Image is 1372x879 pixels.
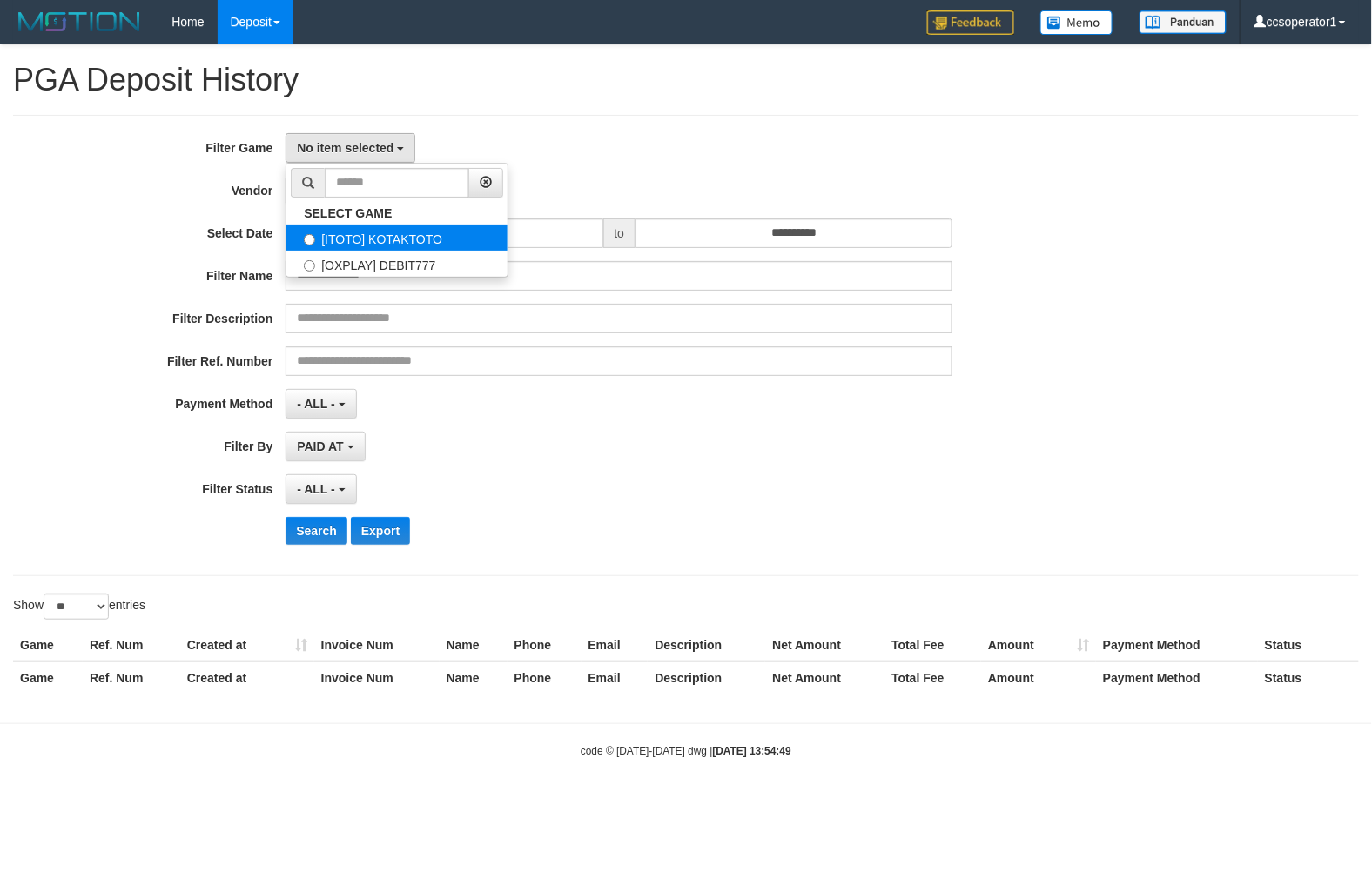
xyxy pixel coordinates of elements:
h1: PGA Deposit History [13,63,1359,97]
span: No item selected [297,141,393,155]
button: Search [286,517,347,545]
th: Invoice Num [314,629,440,661]
span: - ALL - [297,397,335,411]
th: Payment Method [1096,629,1258,661]
img: panduan.png [1140,10,1227,34]
th: Phone [508,629,582,661]
th: Amount [981,629,1096,661]
th: Created at [180,629,314,661]
strong: [DATE] 13:54:49 [713,745,791,757]
a: SELECT GAME [286,202,508,225]
th: Ref. Num [83,629,180,661]
span: to [603,218,636,248]
b: SELECT GAME [304,206,392,220]
label: [ITOTO] KOTAKTOTO [286,225,508,251]
label: Show entries [13,594,145,620]
th: Net Amount [765,629,884,661]
th: Amount [981,661,1096,694]
th: Created at [180,661,314,694]
label: [OXPLAY] DEBIT777 [286,251,508,277]
select: Showentries [44,594,109,620]
button: - ALL - [286,474,356,504]
th: Name [440,661,508,694]
button: PAID AT [286,432,365,461]
button: - ALL - [286,389,356,419]
small: code © [DATE]-[DATE] dwg | [581,745,791,757]
th: Description [648,661,765,694]
th: Status [1258,661,1359,694]
th: Status [1258,629,1359,661]
th: Total Fee [884,629,981,661]
button: No item selected [286,133,415,163]
th: Ref. Num [83,661,180,694]
th: Phone [508,661,582,694]
th: Net Amount [765,661,884,694]
button: Export [351,517,410,545]
th: Game [13,661,83,694]
th: Payment Method [1096,661,1258,694]
th: Name [440,629,508,661]
img: Button%20Memo.svg [1040,10,1113,35]
span: - ALL - [297,482,335,496]
input: [OXPLAY] DEBIT777 [304,260,315,272]
img: Feedback.jpg [927,10,1014,35]
th: Email [582,661,649,694]
th: Game [13,629,83,661]
img: MOTION_logo.png [13,9,145,35]
th: Email [582,629,649,661]
th: Total Fee [884,661,981,694]
input: [ITOTO] KOTAKTOTO [304,234,315,245]
th: Description [648,629,765,661]
span: PAID AT [297,439,343,453]
th: Invoice Num [314,661,440,694]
